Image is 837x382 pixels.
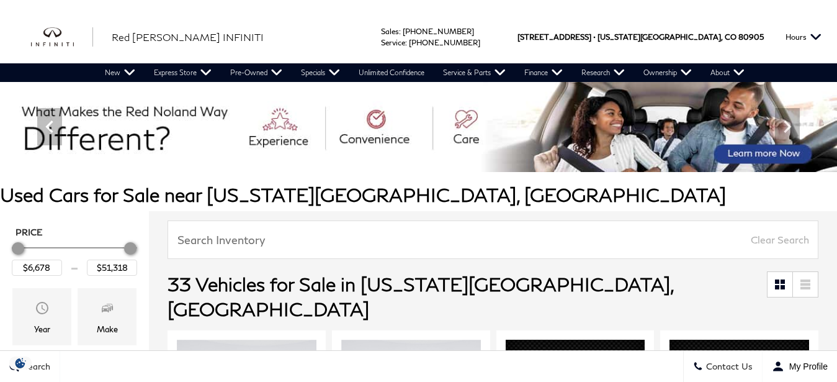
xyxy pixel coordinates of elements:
[96,63,754,82] nav: Main Navigation
[381,27,399,36] span: Sales
[31,27,93,47] img: INFINITI
[31,27,93,47] a: infiniti
[100,298,115,322] span: Make
[775,108,800,145] div: Next
[387,149,399,161] span: Go to slide 1
[634,63,701,82] a: Ownership
[515,63,572,82] a: Finance
[37,108,62,145] div: Previous
[112,30,264,45] a: Red [PERSON_NAME] INFINITI
[517,32,764,42] a: [STREET_ADDRESS] • [US_STATE][GEOGRAPHIC_DATA], CO 80905
[97,322,118,336] div: Make
[517,11,596,63] span: [STREET_ADDRESS] •
[434,63,515,82] a: Service & Parts
[779,11,828,63] button: Open the hours dropdown
[16,227,133,238] h5: Price
[12,260,62,276] input: Minimum
[598,11,723,63] span: [US_STATE][GEOGRAPHIC_DATA],
[12,238,137,276] div: Price
[403,27,474,36] a: [PHONE_NUMBER]
[168,273,673,320] span: 33 Vehicles for Sale in [US_STATE][GEOGRAPHIC_DATA], [GEOGRAPHIC_DATA]
[439,149,451,161] span: Go to slide 4
[168,221,818,259] input: Search Inventory
[292,63,349,82] a: Specials
[19,362,50,372] span: Search
[124,242,137,255] div: Maximum Price
[725,11,736,63] span: CO
[701,63,754,82] a: About
[399,27,401,36] span: :
[35,298,50,322] span: Year
[221,63,292,82] a: Pre-Owned
[763,351,837,382] button: Open user profile menu
[145,63,221,82] a: Express Store
[405,38,407,47] span: :
[78,288,137,345] div: MakeMake
[738,11,764,63] span: 80905
[572,63,634,82] a: Research
[784,362,828,371] span: My Profile
[404,149,416,161] span: Go to slide 2
[6,357,35,370] section: Click to Open Cookie Consent Modal
[421,149,434,161] span: Go to slide 3
[703,362,753,372] span: Contact Us
[349,63,434,82] a: Unlimited Confidence
[409,38,480,47] a: [PHONE_NUMBER]
[381,38,405,47] span: Service
[87,260,137,276] input: Maximum
[96,63,145,82] a: New
[12,242,24,255] div: Minimum Price
[112,31,264,43] span: Red [PERSON_NAME] INFINITI
[6,357,35,370] img: Opt-Out Icon
[34,322,50,336] div: Year
[12,288,71,345] div: YearYear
